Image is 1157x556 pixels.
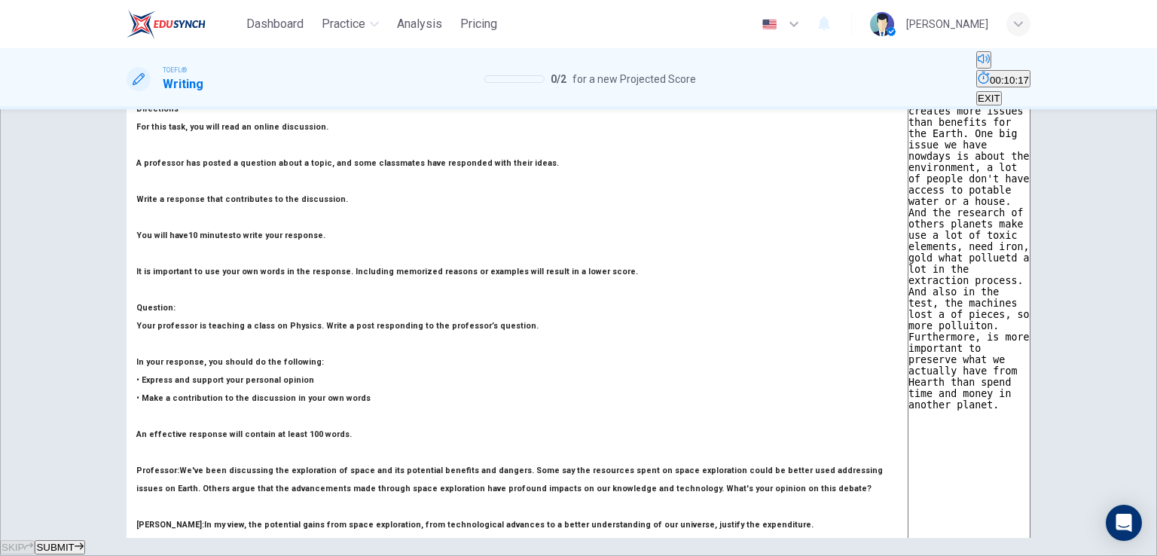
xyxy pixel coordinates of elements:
[322,15,365,33] span: Practice
[976,91,1002,105] button: EXIT
[1106,505,1142,541] div: Open Intercom Messenger
[572,70,696,88] span: for a new Projected Score
[188,231,233,240] b: 10 minutes
[460,15,497,33] span: Pricing
[127,9,206,39] img: EduSynch logo
[990,75,1029,86] span: 00:10:17
[240,11,310,38] button: Dashboard
[136,520,204,530] b: [PERSON_NAME]:
[136,462,908,498] h6: We've been discussing the exploration of space and its potential benefits and dangers. Some say t...
[136,299,908,317] h6: Question :
[136,118,908,281] p: For this task, you will read an online discussion. A professor has posted a question about a topi...
[551,70,566,88] span: 0 / 2
[454,11,503,38] button: Pricing
[36,542,74,553] span: SUBMIT
[136,516,908,534] h6: In my view, the potential gains from space exploration, from technological advances to a better u...
[2,542,24,553] span: SKIP
[136,466,179,475] b: Professor:
[316,11,385,38] button: Practice
[976,70,1030,87] button: 00:10:17
[976,70,1030,89] div: Hide
[136,426,908,444] h6: An effective response will contain at least 100 words.
[760,19,779,30] img: en
[136,100,908,299] h6: Directions
[127,9,240,39] a: EduSynch logo
[136,353,908,408] h6: In your response, you should do the following: • Express and support your personal opinion • Make...
[163,75,203,93] h1: Writing
[391,11,448,38] button: Analysis
[163,65,187,75] span: TOEFL®
[397,15,442,33] span: Analysis
[978,93,1000,104] span: EXIT
[136,317,908,335] h6: Your professor is teaching a class on Physics. Write a post responding to the professor’s question.
[906,15,988,33] div: [PERSON_NAME]
[35,540,84,554] button: SUBMIT
[870,12,894,36] img: Profile picture
[246,15,304,33] span: Dashboard
[976,51,1030,70] div: Mute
